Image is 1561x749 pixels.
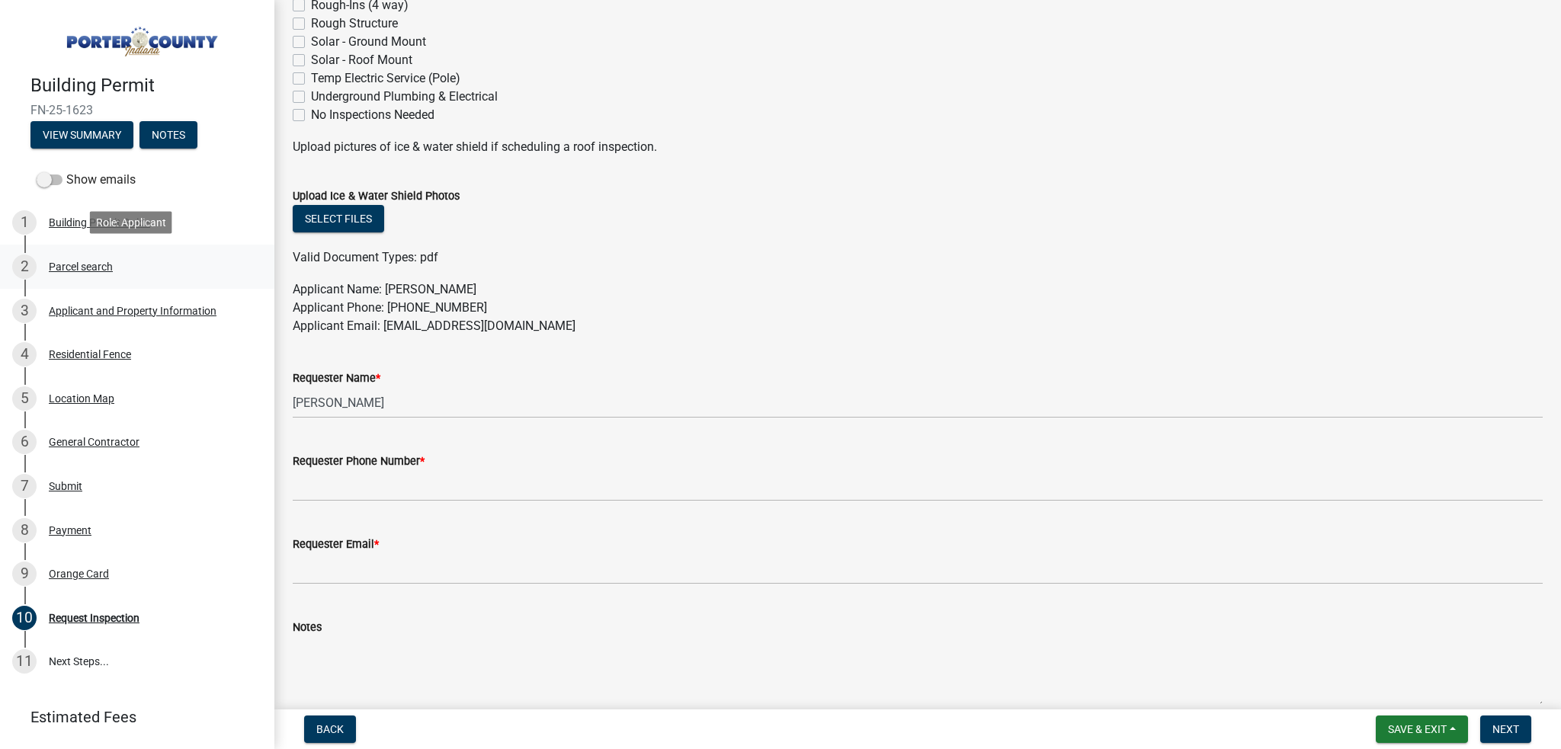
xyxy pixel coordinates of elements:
[30,121,133,149] button: View Summary
[49,393,114,404] div: Location Map
[293,205,384,232] button: Select files
[293,191,460,202] label: Upload Ice & Water Shield Photos
[293,539,379,550] label: Requester Email
[311,33,426,51] label: Solar - Ground Mount
[304,715,356,743] button: Back
[1388,723,1447,735] span: Save & Exit
[311,69,460,88] label: Temp Electric Service (Pole)
[1480,715,1531,743] button: Next
[49,306,216,316] div: Applicant and Property Information
[12,649,37,674] div: 11
[139,121,197,149] button: Notes
[12,518,37,543] div: 8
[49,217,150,228] div: Building Permit Guide
[1492,723,1519,735] span: Next
[12,562,37,586] div: 9
[293,280,1543,335] p: Applicant Name: [PERSON_NAME] Applicant Phone: [PHONE_NUMBER] Applicant Email: [EMAIL_ADDRESS][DO...
[30,130,133,142] wm-modal-confirm: Summary
[139,130,197,142] wm-modal-confirm: Notes
[49,613,139,623] div: Request Inspection
[12,342,37,366] div: 4
[311,88,498,106] label: Underground Plumbing & Electrical
[316,723,344,735] span: Back
[293,456,425,467] label: Requester Phone Number
[12,386,37,411] div: 5
[12,702,250,732] a: Estimated Fees
[311,14,398,33] label: Rough Structure
[12,254,37,279] div: 2
[49,481,82,491] div: Submit
[49,437,139,447] div: General Contractor
[49,261,113,272] div: Parcel search
[49,349,131,360] div: Residential Fence
[293,373,380,384] label: Requester Name
[1376,715,1468,743] button: Save & Exit
[293,250,438,264] span: Valid Document Types: pdf
[30,16,250,59] img: Porter County, Indiana
[12,606,37,630] div: 10
[49,568,109,579] div: Orange Card
[311,51,412,69] label: Solar - Roof Mount
[12,299,37,323] div: 3
[293,623,322,633] label: Notes
[37,171,136,189] label: Show emails
[12,474,37,498] div: 7
[12,430,37,454] div: 6
[311,106,434,124] label: No Inspections Needed
[49,525,91,536] div: Payment
[12,210,37,235] div: 1
[30,75,262,97] h4: Building Permit
[90,211,172,233] div: Role: Applicant
[293,138,1543,156] p: Upload pictures of ice & water shield if scheduling a roof inspection.
[30,103,244,117] span: FN-25-1623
